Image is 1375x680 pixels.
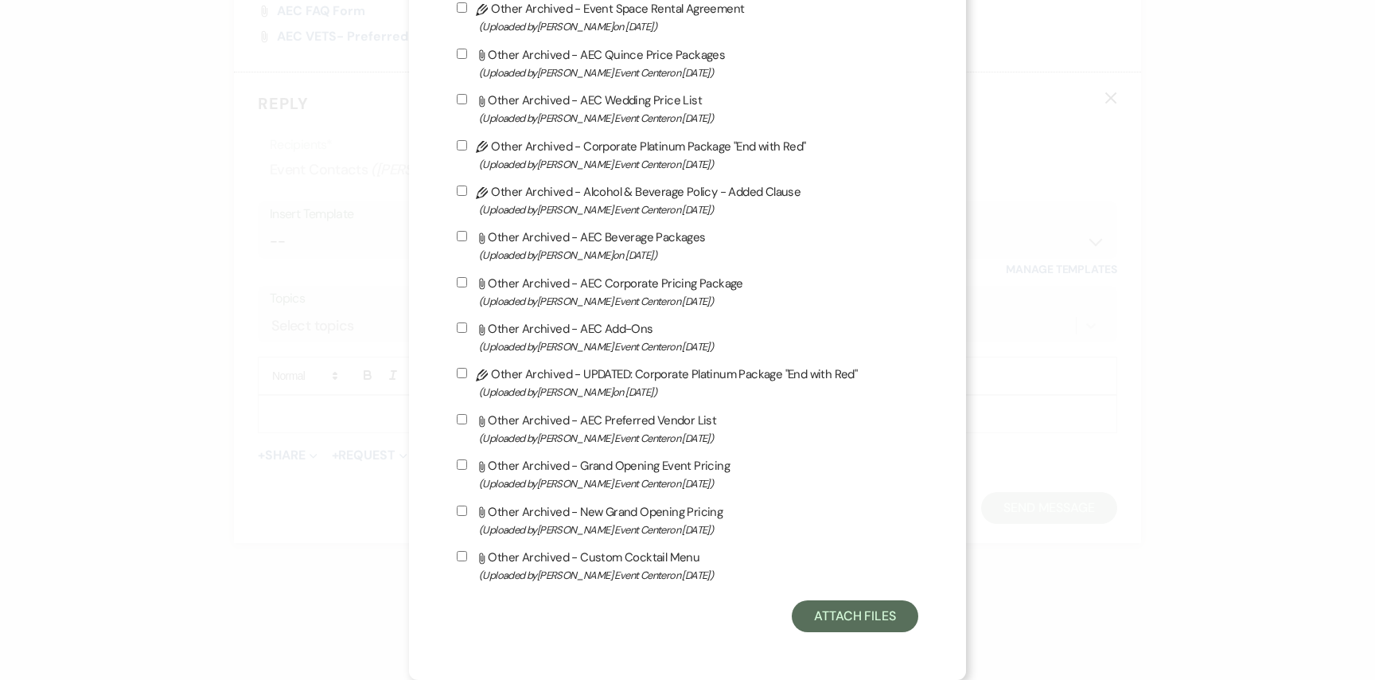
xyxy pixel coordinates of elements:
[479,64,918,82] span: (Uploaded by [PERSON_NAME] Event Center on [DATE] )
[479,566,918,584] span: (Uploaded by [PERSON_NAME] Event Center on [DATE] )
[457,502,918,539] label: Other Archived - New Grand Opening Pricing
[457,227,918,264] label: Other Archived - AEC Beverage Packages
[457,547,918,584] label: Other Archived - Custom Cocktail Menu
[479,109,918,127] span: (Uploaded by [PERSON_NAME] Event Center on [DATE] )
[457,506,467,516] input: Other Archived - New Grand Opening Pricing(Uploaded by[PERSON_NAME] Event Centeron [DATE])
[479,201,918,219] span: (Uploaded by [PERSON_NAME] Event Center on [DATE] )
[457,273,918,311] label: Other Archived - AEC Corporate Pricing Package
[479,338,918,356] span: (Uploaded by [PERSON_NAME] Event Center on [DATE] )
[457,459,467,470] input: Other Archived - Grand Opening Event Pricing(Uploaded by[PERSON_NAME] Event Centeron [DATE])
[457,277,467,287] input: Other Archived - AEC Corporate Pricing Package(Uploaded by[PERSON_NAME] Event Centeron [DATE])
[457,90,918,127] label: Other Archived - AEC Wedding Price List
[457,410,918,447] label: Other Archived - AEC Preferred Vendor List
[457,455,918,493] label: Other Archived - Grand Opening Event Pricing
[457,364,918,401] label: Other Archived - UPDATED: Corporate Platinum Package "End with Red"
[479,292,918,311] span: (Uploaded by [PERSON_NAME] Event Center on [DATE] )
[457,140,467,150] input: Other Archived - Corporate Platinum Package "End with Red"(Uploaded by[PERSON_NAME] Event Centero...
[792,600,918,632] button: Attach Files
[457,551,467,561] input: Other Archived - Custom Cocktail Menu(Uploaded by[PERSON_NAME] Event Centeron [DATE])
[457,322,467,333] input: Other Archived - AEC Add-Ons(Uploaded by[PERSON_NAME] Event Centeron [DATE])
[457,414,467,424] input: Other Archived - AEC Preferred Vendor List(Uploaded by[PERSON_NAME] Event Centeron [DATE])
[479,383,918,401] span: (Uploaded by [PERSON_NAME] on [DATE] )
[457,231,467,241] input: Other Archived - AEC Beverage Packages(Uploaded by[PERSON_NAME]on [DATE])
[479,155,918,174] span: (Uploaded by [PERSON_NAME] Event Center on [DATE] )
[457,136,918,174] label: Other Archived - Corporate Platinum Package "End with Red"
[457,186,467,196] input: Other Archived - Alcohol & Beverage Policy - Added Clause(Uploaded by[PERSON_NAME] Event Centeron...
[479,246,918,264] span: (Uploaded by [PERSON_NAME] on [DATE] )
[457,45,918,82] label: Other Archived - AEC Quince Price Packages
[457,182,918,219] label: Other Archived - Alcohol & Beverage Policy - Added Clause
[457,94,467,104] input: Other Archived - AEC Wedding Price List(Uploaded by[PERSON_NAME] Event Centeron [DATE])
[479,18,918,36] span: (Uploaded by [PERSON_NAME] on [DATE] )
[479,521,918,539] span: (Uploaded by [PERSON_NAME] Event Center on [DATE] )
[457,368,467,378] input: Other Archived - UPDATED: Corporate Platinum Package "End with Red"(Uploaded by[PERSON_NAME]on [D...
[457,319,918,356] label: Other Archived - AEC Add-Ons
[457,49,467,59] input: Other Archived - AEC Quince Price Packages(Uploaded by[PERSON_NAME] Event Centeron [DATE])
[479,475,918,493] span: (Uploaded by [PERSON_NAME] Event Center on [DATE] )
[457,2,467,13] input: Other Archived - Event Space Rental Agreement(Uploaded by[PERSON_NAME]on [DATE])
[479,429,918,447] span: (Uploaded by [PERSON_NAME] Event Center on [DATE] )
